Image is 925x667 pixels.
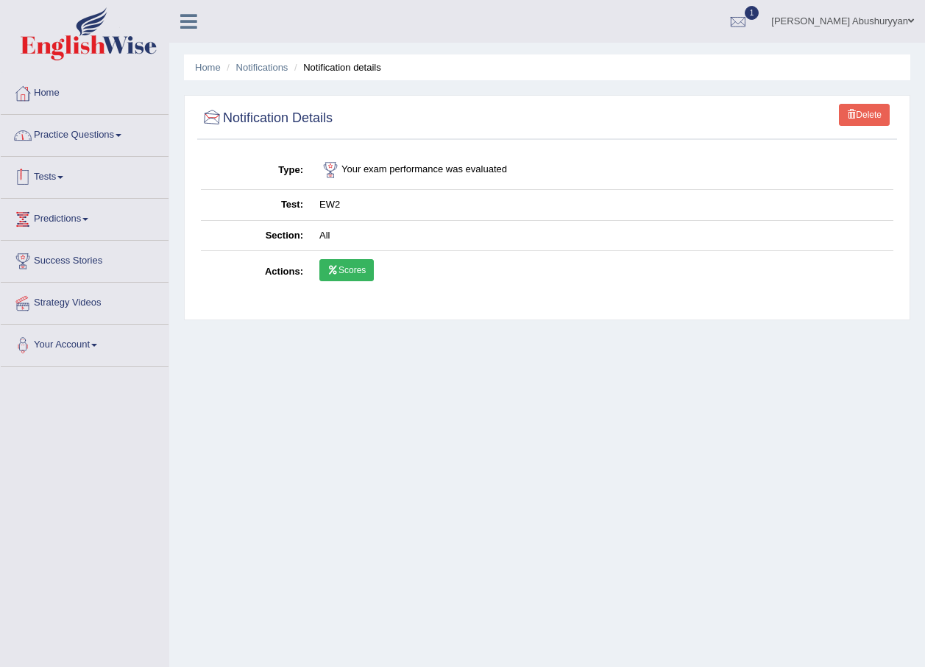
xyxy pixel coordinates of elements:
[236,62,288,73] a: Notifications
[201,190,311,221] th: Test
[291,60,381,74] li: Notification details
[311,220,893,251] td: All
[311,190,893,221] td: EW2
[1,325,169,361] a: Your Account
[1,115,169,152] a: Practice Questions
[1,73,169,110] a: Home
[1,157,169,194] a: Tests
[839,104,890,126] a: Delete
[319,259,374,281] a: Scores
[745,6,759,20] span: 1
[201,151,311,190] th: Type
[1,241,169,278] a: Success Stories
[201,251,311,294] th: Actions
[311,151,893,190] td: Your exam performance was evaluated
[1,199,169,236] a: Predictions
[195,62,221,73] a: Home
[1,283,169,320] a: Strategy Videos
[201,220,311,251] th: Section
[201,107,333,130] h2: Notification Details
